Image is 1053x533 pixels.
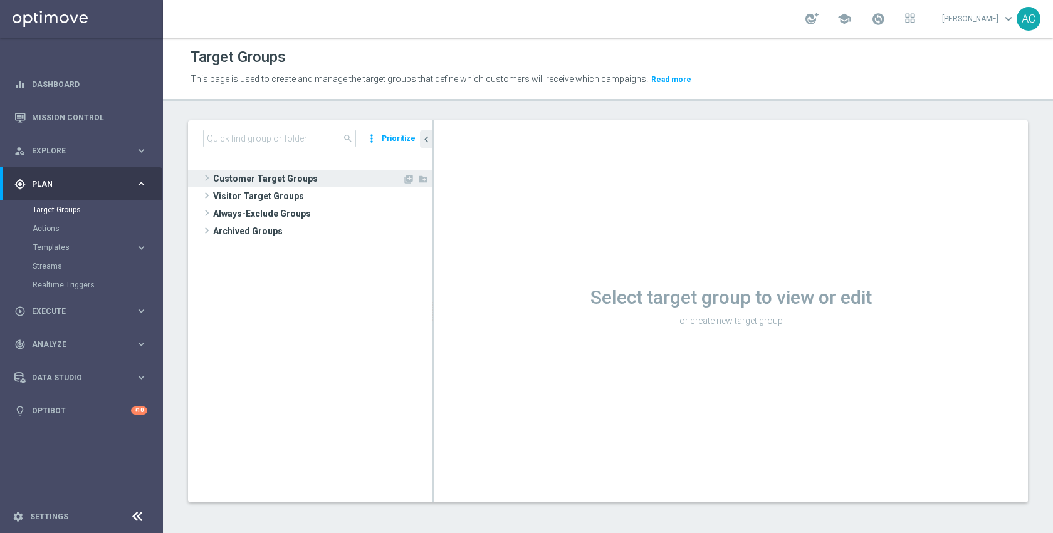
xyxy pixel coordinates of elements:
button: chevron_left [420,130,432,148]
h1: Target Groups [191,48,286,66]
div: +10 [131,406,147,415]
a: Optibot [32,394,131,427]
button: lightbulb Optibot +10 [14,406,148,416]
span: Templates [33,244,123,251]
i: keyboard_arrow_right [135,338,147,350]
div: Optibot [14,394,147,427]
i: keyboard_arrow_right [135,371,147,383]
div: Target Groups [33,200,162,219]
button: track_changes Analyze keyboard_arrow_right [14,339,148,349]
i: equalizer [14,79,26,90]
a: [PERSON_NAME]keyboard_arrow_down [941,9,1017,28]
div: Analyze [14,339,135,350]
button: Prioritize [380,130,417,147]
div: Templates [33,238,162,257]
div: AC [1017,7,1040,31]
a: Mission Control [32,101,147,134]
h1: Select target group to view or edit [434,286,1028,309]
a: Target Groups [33,205,130,215]
div: Realtime Triggers [33,276,162,294]
span: Plan [32,180,135,188]
button: equalizer Dashboard [14,80,148,90]
i: gps_fixed [14,179,26,190]
span: This page is used to create and manage the target groups that define which customers will receive... [191,74,648,84]
span: search [343,133,353,143]
i: keyboard_arrow_right [135,145,147,157]
span: Visitor Target Groups [213,187,432,205]
span: keyboard_arrow_down [1002,12,1015,26]
span: school [837,12,851,26]
span: Analyze [32,341,135,348]
button: Data Studio keyboard_arrow_right [14,373,148,383]
div: Streams [33,257,162,276]
i: person_search [14,145,26,157]
div: Actions [33,219,162,238]
button: Read more [650,73,693,86]
div: Plan [14,179,135,190]
i: settings [13,511,24,522]
span: Archived Groups [213,222,432,240]
a: Streams [33,261,130,271]
span: Explore [32,147,135,155]
i: more_vert [365,130,378,147]
p: or create new target group [434,315,1028,326]
i: Add Folder [418,174,428,184]
a: Actions [33,224,130,234]
div: Mission Control [14,101,147,134]
i: keyboard_arrow_right [135,305,147,317]
span: Customer Target Groups [213,170,402,187]
a: Realtime Triggers [33,280,130,290]
i: play_circle_outline [14,306,26,317]
button: person_search Explore keyboard_arrow_right [14,146,148,156]
div: Explore [14,145,135,157]
span: Always-Exclude Groups [213,205,432,222]
i: track_changes [14,339,26,350]
span: Execute [32,308,135,315]
a: Settings [30,513,68,520]
i: keyboard_arrow_right [135,178,147,190]
i: Add Target group [404,174,414,184]
div: Execute [14,306,135,317]
div: Data Studio [14,372,135,383]
button: Mission Control [14,113,148,123]
input: Quick find group or folder [203,130,356,147]
button: gps_fixed Plan keyboard_arrow_right [14,179,148,189]
button: Templates keyboard_arrow_right [33,242,148,252]
a: Dashboard [32,68,147,101]
i: keyboard_arrow_right [135,242,147,254]
div: Templates [33,244,135,251]
button: play_circle_outline Execute keyboard_arrow_right [14,306,148,316]
span: Data Studio [32,374,135,381]
i: lightbulb [14,405,26,417]
i: chevron_left [421,133,432,145]
div: Dashboard [14,68,147,101]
